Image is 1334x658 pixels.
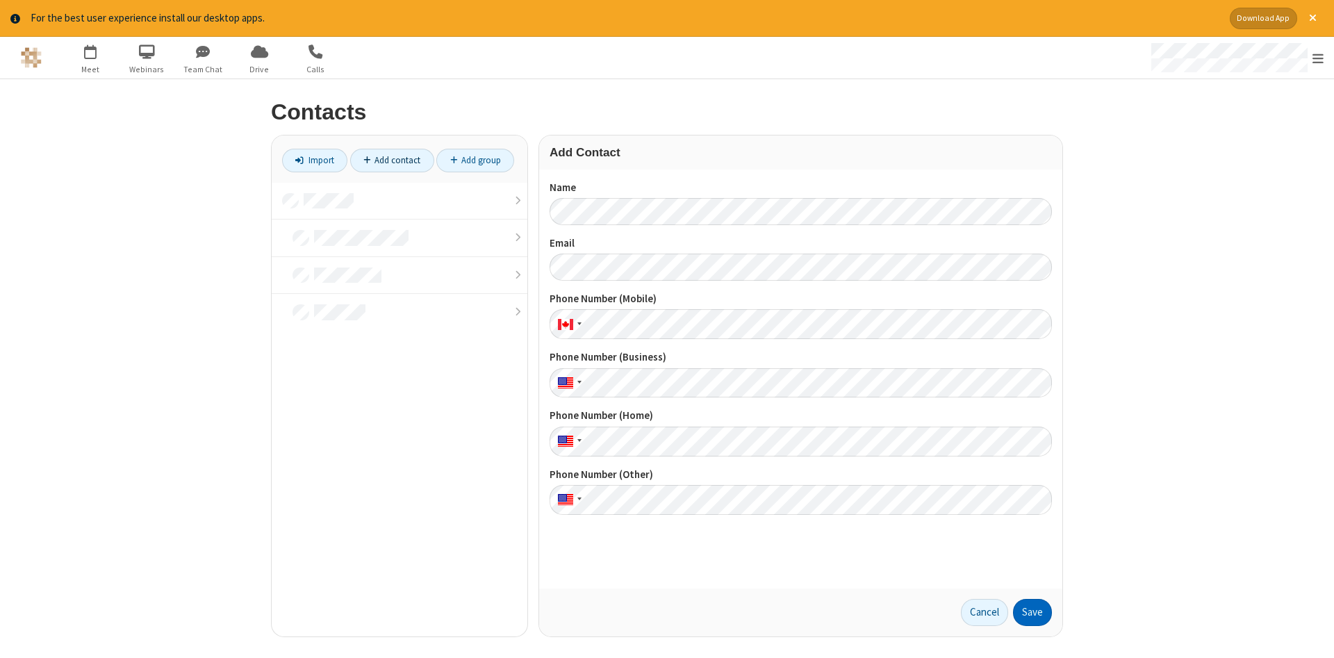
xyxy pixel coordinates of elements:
[550,349,1052,365] label: Phone Number (Business)
[5,37,57,79] button: Logo
[550,485,586,515] div: United States: + 1
[65,63,117,76] span: Meet
[1230,8,1297,29] button: Download App
[290,63,342,76] span: Calls
[1302,8,1324,29] button: Close alert
[550,236,1052,252] label: Email
[550,368,586,398] div: United States: + 1
[21,47,42,68] img: QA Selenium DO NOT DELETE OR CHANGE
[271,100,1063,124] h2: Contacts
[233,63,286,76] span: Drive
[282,149,347,172] a: Import
[550,146,1052,159] h3: Add Contact
[550,180,1052,196] label: Name
[436,149,514,172] a: Add group
[550,467,1052,483] label: Phone Number (Other)
[1013,599,1052,627] button: Save
[961,599,1008,627] a: Cancel
[1138,37,1334,79] div: Open menu
[550,427,586,457] div: United States: + 1
[550,309,586,339] div: Canada: + 1
[121,63,173,76] span: Webinars
[550,408,1052,424] label: Phone Number (Home)
[550,291,1052,307] label: Phone Number (Mobile)
[350,149,434,172] a: Add contact
[31,10,1219,26] div: For the best user experience install our desktop apps.
[177,63,229,76] span: Team Chat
